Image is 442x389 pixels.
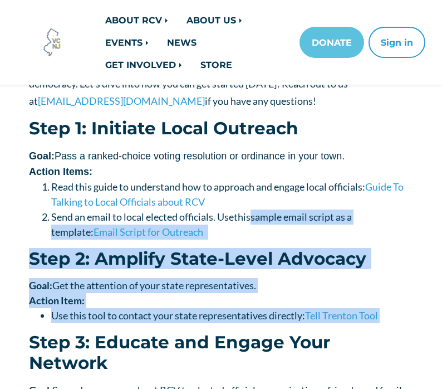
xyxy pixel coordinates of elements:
[178,9,252,31] a: ABOUT US
[191,54,241,76] a: STORE
[29,278,413,293] div: Get the attention of your state representatives.
[96,31,158,54] a: EVENTS
[51,211,352,238] span: s a template:
[299,27,364,58] a: DONATE
[96,9,414,76] nav: Main navigation
[29,150,345,162] span: Pass a ranked-choice voting resolution or ordinance in your town.
[51,308,413,323] li: Use this tool to contact your state representatives directly:
[305,309,378,322] a: Tell Trenton Tool
[96,54,191,76] a: GET INVOLVED
[51,181,404,208] a: Guide To Talking to Local Officials about RCV
[238,211,251,223] span: his
[29,294,85,307] strong: Action Item:
[369,27,425,58] button: Sign in or sign up
[38,95,205,107] a: [EMAIL_ADDRESS][DOMAIN_NAME]
[94,226,203,238] a: Email Script for Outreach
[51,211,234,223] span: Send an email to local elected officials. Use
[37,27,67,57] img: Voter Choice NJ
[96,9,178,31] a: ABOUT RCV
[29,166,92,177] span: Action Items:
[29,150,55,162] strong: Goal:
[29,332,413,374] h2: Step 3: Educate and Engage Your Network
[29,249,413,269] h2: Step 2: Amplify State-Level Advocacy
[51,181,404,208] span: Read this guide to understand how to approach and engage local officials:
[158,31,205,54] a: NEWS
[51,210,413,240] li: t sample email script a
[29,118,413,139] h2: Step 1: Initiate Local Outreach
[29,279,52,291] strong: Goal:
